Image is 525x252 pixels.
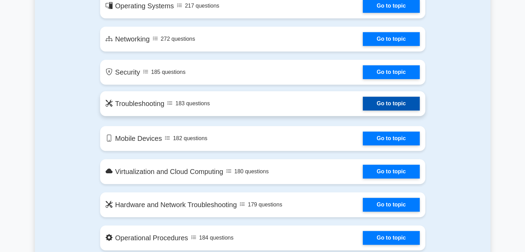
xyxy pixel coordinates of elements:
[363,198,419,212] a: Go to topic
[363,97,419,110] a: Go to topic
[363,65,419,79] a: Go to topic
[363,231,419,245] a: Go to topic
[363,32,419,46] a: Go to topic
[363,165,419,178] a: Go to topic
[363,132,419,145] a: Go to topic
